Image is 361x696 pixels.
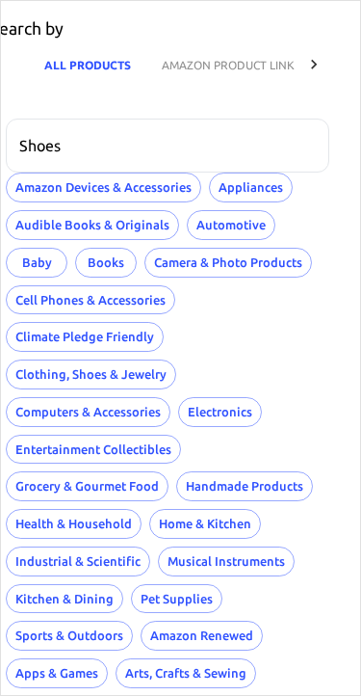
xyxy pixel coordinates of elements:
button: Health & Household [6,509,142,539]
button: Camera & Photo Products [144,248,312,278]
button: AMAZON PRODUCT LINK [146,41,310,88]
button: Clothing, Shoes & Jewelry [6,360,176,389]
button: Pet Supplies [131,584,222,614]
button: Arts, Crafts & Sewing [116,658,256,688]
button: Apps & Games [6,658,108,688]
button: Amazon Devices & Accessories [6,173,201,202]
button: Audible Books & Originals [6,210,179,240]
button: Industrial & Scientific [6,547,150,576]
button: Computers & Accessories [6,397,170,427]
input: Search by category or product name [6,119,316,173]
button: Automotive [187,210,275,240]
button: Appliances [209,173,293,202]
button: Home & Kitchen [149,509,261,539]
button: Musical Instruments [158,547,295,576]
button: Handmade Products [176,471,313,501]
button: Kitchen & Dining [6,584,123,614]
button: ALL PRODUCTS [29,41,146,88]
button: Baby [6,248,67,278]
button: Electronics [178,397,262,427]
button: Grocery & Gourmet Food [6,471,168,501]
button: Amazon Renewed [141,621,263,651]
button: Cell Phones & Accessories [6,285,175,315]
button: Books [75,248,137,278]
button: Entertainment Collectibles [6,435,181,465]
button: Sports & Outdoors [6,621,133,651]
button: Climate Pledge Friendly [6,322,164,352]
